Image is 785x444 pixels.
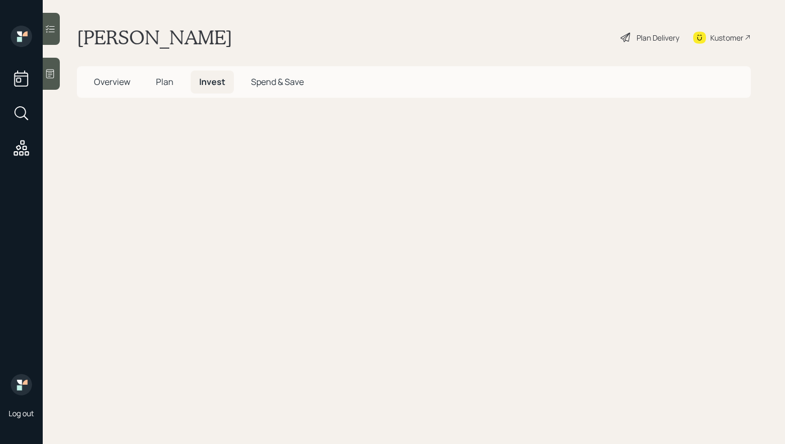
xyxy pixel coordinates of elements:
span: Plan [156,76,174,88]
span: Spend & Save [251,76,304,88]
div: Kustomer [710,32,743,43]
div: Plan Delivery [637,32,679,43]
img: retirable_logo.png [11,374,32,395]
div: Log out [9,408,34,418]
h1: [PERSON_NAME] [77,26,232,49]
span: Overview [94,76,130,88]
span: Invest [199,76,225,88]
